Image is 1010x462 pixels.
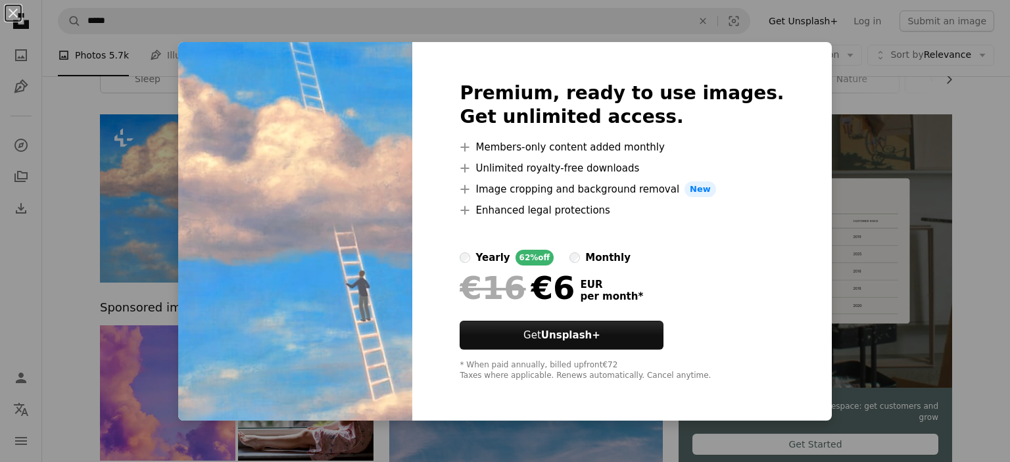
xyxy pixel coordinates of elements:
[460,271,575,305] div: €6
[541,329,600,341] strong: Unsplash+
[475,250,510,266] div: yearly
[685,181,716,197] span: New
[460,139,784,155] li: Members-only content added monthly
[178,42,412,421] img: premium_photo-1682308359145-a9b0139e2404
[460,360,784,381] div: * When paid annually, billed upfront €72 Taxes where applicable. Renews automatically. Cancel any...
[516,250,554,266] div: 62% off
[585,250,631,266] div: monthly
[460,271,525,305] span: €16
[460,81,784,129] h2: Premium, ready to use images. Get unlimited access.
[460,252,470,263] input: yearly62%off
[460,202,784,218] li: Enhanced legal protections
[569,252,580,263] input: monthly
[580,279,643,290] span: EUR
[460,181,784,197] li: Image cropping and background removal
[460,321,663,350] button: GetUnsplash+
[460,160,784,176] li: Unlimited royalty-free downloads
[580,290,643,302] span: per month *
